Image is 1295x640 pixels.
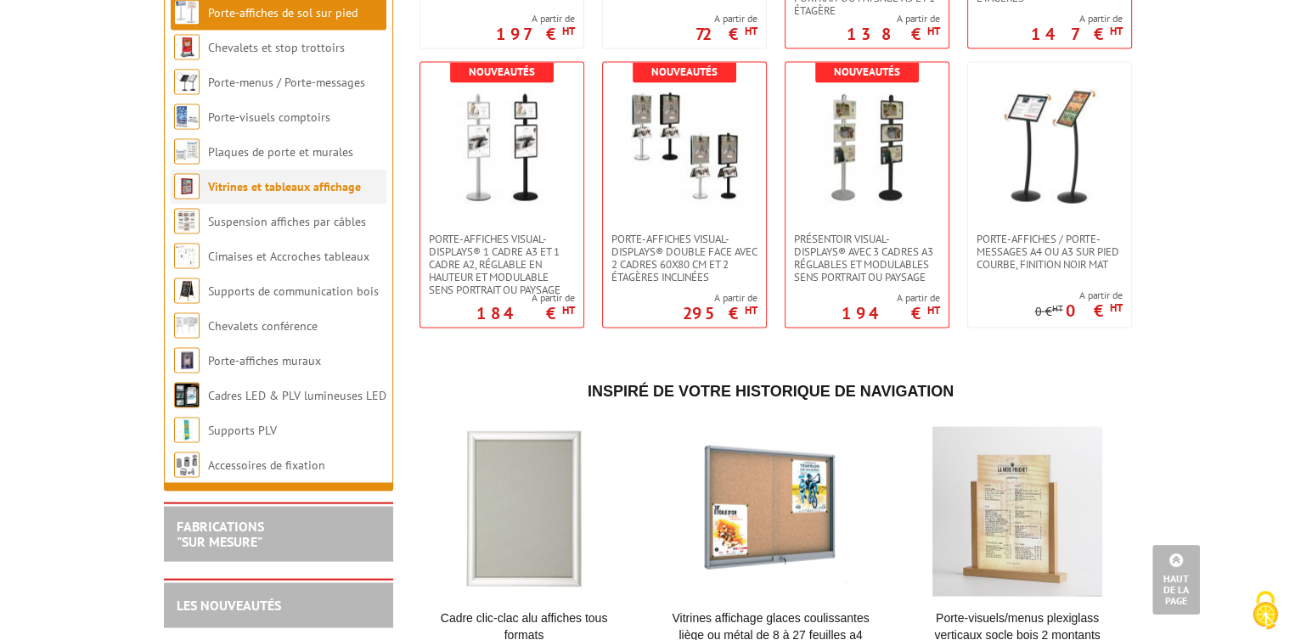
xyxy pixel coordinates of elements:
[208,353,321,368] a: Porte-affiches muraux
[174,244,200,269] img: Cimaises et Accroches tableaux
[177,518,264,550] a: FABRICATIONS"Sur Mesure"
[208,75,365,90] a: Porte-menus / Porte-messages
[174,313,200,339] img: Chevalets conférence
[990,88,1109,207] img: Porte-affiches / Porte-messages A4 ou A3 sur pied courbe, finition noir mat
[1052,302,1063,314] sup: HT
[562,303,575,317] sup: HT
[208,5,358,20] a: Porte-affiches de sol sur pied
[1110,300,1123,315] sup: HT
[208,249,369,264] a: Cimaises et Accroches tableaux
[174,383,200,408] img: Cadres LED & PLV lumineuses LED
[847,29,940,39] p: 138 €
[174,348,200,373] img: Porte-affiches muraux
[420,233,583,296] a: Porte-affiches Visual-Displays® 1 cadre A3 et 1 cadre A2, réglable en hauteur et modulable sens p...
[1236,582,1295,640] button: Cookies (fenêtre modale)
[1152,545,1200,615] a: Haut de la page
[1031,29,1123,39] p: 147 €
[174,174,200,199] img: Vitrines et tableaux affichage
[442,88,561,207] img: Porte-affiches Visual-Displays® 1 cadre A3 et 1 cadre A2, réglable en hauteur et modulable sens p...
[695,29,757,39] p: 72 €
[208,388,386,403] a: Cadres LED & PLV lumineuses LED
[588,383,954,400] span: Inspiré de votre historique de navigation
[208,423,277,438] a: Supports PLV
[745,24,757,38] sup: HT
[496,29,575,39] p: 197 €
[651,65,718,79] b: Nouveautés
[476,308,575,318] p: 184 €
[208,318,318,334] a: Chevalets conférence
[834,65,900,79] b: Nouveautés
[208,179,361,194] a: Vitrines et tableaux affichage
[695,12,757,25] span: A partir de
[174,452,200,478] img: Accessoires de fixation
[174,35,200,60] img: Chevalets et stop trottoirs
[174,418,200,443] img: Supports PLV
[794,233,940,284] span: Présentoir Visual-Displays® avec 3 cadres A3 réglables et modulables sens portrait ou paysage
[625,88,744,207] img: Porte-affiches Visual-Displays® double face avec 2 cadres 60x80 cm et 2 étagères inclinées
[174,209,200,234] img: Suspension affiches par câbles
[842,308,940,318] p: 194 €
[927,24,940,38] sup: HT
[785,233,949,284] a: Présentoir Visual-Displays® avec 3 cadres A3 réglables et modulables sens portrait ou paysage
[174,139,200,165] img: Plaques de porte et murales
[476,291,575,305] span: A partir de
[496,12,575,25] span: A partir de
[683,308,757,318] p: 295 €
[977,233,1123,271] span: Porte-affiches / Porte-messages A4 ou A3 sur pied courbe, finition noir mat
[603,233,766,284] a: Porte-affiches Visual-Displays® double face avec 2 cadres 60x80 cm et 2 étagères inclinées
[1066,306,1123,316] p: 0 €
[562,24,575,38] sup: HT
[174,70,200,95] img: Porte-menus / Porte-messages
[174,104,200,130] img: Porte-visuels comptoirs
[177,597,281,614] a: LES NOUVEAUTÉS
[927,303,940,317] sup: HT
[1244,589,1287,632] img: Cookies (fenêtre modale)
[683,291,757,305] span: A partir de
[208,284,379,299] a: Supports de communication bois
[847,12,940,25] span: A partir de
[1035,306,1063,318] p: 0 €
[208,109,330,125] a: Porte-visuels comptoirs
[1031,12,1123,25] span: A partir de
[968,233,1131,271] a: Porte-affiches / Porte-messages A4 ou A3 sur pied courbe, finition noir mat
[429,233,575,296] span: Porte-affiches Visual-Displays® 1 cadre A3 et 1 cadre A2, réglable en hauteur et modulable sens p...
[469,65,535,79] b: Nouveautés
[842,291,940,305] span: A partir de
[808,88,926,207] img: Présentoir Visual-Displays® avec 3 cadres A3 réglables et modulables sens portrait ou paysage
[1035,289,1123,302] span: A partir de
[1110,24,1123,38] sup: HT
[208,214,366,229] a: Suspension affiches par câbles
[208,144,353,160] a: Plaques de porte et murales
[174,278,200,304] img: Supports de communication bois
[208,458,325,473] a: Accessoires de fixation
[208,40,345,55] a: Chevalets et stop trottoirs
[745,303,757,317] sup: HT
[611,233,757,284] span: Porte-affiches Visual-Displays® double face avec 2 cadres 60x80 cm et 2 étagères inclinées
